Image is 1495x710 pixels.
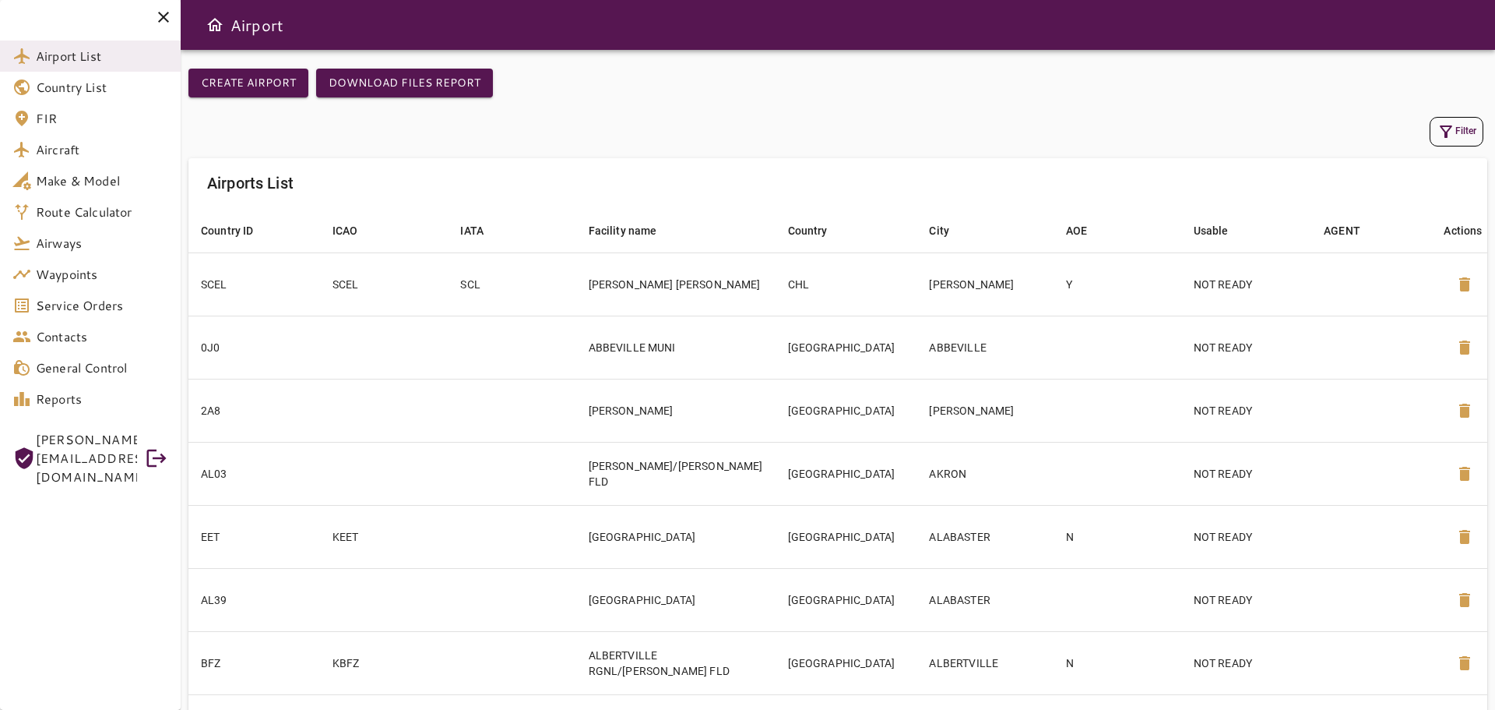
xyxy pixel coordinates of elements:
[1455,338,1474,357] span: delete
[188,442,320,505] td: AL03
[1446,581,1483,619] button: Delete Airport
[36,203,168,221] span: Route Calculator
[230,12,283,37] h6: Airport
[1446,518,1483,556] button: Delete Airport
[776,316,917,379] td: [GEOGRAPHIC_DATA]
[1194,655,1299,671] p: NOT READY
[332,221,358,240] div: ICAO
[1455,591,1474,609] span: delete
[36,47,168,65] span: Airport List
[1446,645,1483,682] button: Delete Airport
[1446,266,1483,303] button: Delete Airport
[36,359,168,377] span: General Control
[207,171,294,196] h6: Airports List
[916,379,1054,442] td: [PERSON_NAME]
[589,221,677,240] span: Facility name
[460,221,484,240] div: IATA
[776,505,917,568] td: [GEOGRAPHIC_DATA]
[1054,505,1181,568] td: N
[1446,455,1483,493] button: Delete Airport
[776,631,917,694] td: [GEOGRAPHIC_DATA]
[320,631,448,694] td: KBFZ
[332,221,378,240] span: ICAO
[576,568,776,631] td: [GEOGRAPHIC_DATA]
[1324,221,1381,240] span: AGENT
[1194,277,1299,292] p: NOT READY
[448,253,575,316] td: SCL
[320,505,448,568] td: KEET
[1194,221,1249,240] span: Usable
[776,568,917,631] td: [GEOGRAPHIC_DATA]
[36,265,168,284] span: Waypoints
[1194,466,1299,482] p: NOT READY
[188,568,320,631] td: AL39
[36,140,168,159] span: Aircraft
[776,253,917,316] td: CHL
[36,296,168,315] span: Service Orders
[576,442,776,505] td: [PERSON_NAME]/[PERSON_NAME] FLD
[576,316,776,379] td: ABBEVILLE MUNI
[1446,392,1483,429] button: Delete Airport
[1455,275,1474,294] span: delete
[589,221,657,240] div: Facility name
[1430,117,1483,147] button: Filter
[1194,592,1299,608] p: NOT READY
[576,631,776,694] td: ALBERTVILLE RGNL/[PERSON_NAME] FLD
[776,442,917,505] td: [GEOGRAPHIC_DATA]
[36,78,168,97] span: Country List
[788,221,848,240] span: Country
[1455,654,1474,673] span: delete
[916,505,1054,568] td: ALABASTER
[1194,529,1299,545] p: NOT READY
[36,327,168,346] span: Contacts
[36,171,168,190] span: Make & Model
[1194,403,1299,419] p: NOT READY
[916,568,1054,631] td: ALABASTER
[916,316,1054,379] td: ABBEVILLE
[199,9,230,41] button: Open drawer
[1455,465,1474,483] span: delete
[1446,329,1483,366] button: Delete Airport
[1324,221,1360,240] div: AGENT
[188,69,308,97] button: Create airport
[1054,631,1181,694] td: N
[1066,221,1087,240] div: AOE
[916,442,1054,505] td: AKRON
[36,234,168,253] span: Airways
[36,109,168,128] span: FIR
[788,221,828,240] div: Country
[929,221,949,240] div: City
[36,390,168,408] span: Reports
[576,379,776,442] td: [PERSON_NAME]
[316,69,493,97] button: Download Files Report
[916,253,1054,316] td: [PERSON_NAME]
[1054,253,1181,316] td: Y
[776,379,917,442] td: [GEOGRAPHIC_DATA]
[188,253,320,316] td: SCEL
[460,221,504,240] span: IATA
[1455,528,1474,546] span: delete
[201,221,274,240] span: Country ID
[188,379,320,442] td: 2A8
[188,316,320,379] td: 0J0
[320,253,448,316] td: SCEL
[576,505,776,568] td: [GEOGRAPHIC_DATA]
[1066,221,1107,240] span: AOE
[1455,401,1474,420] span: delete
[929,221,969,240] span: City
[201,221,254,240] div: Country ID
[188,631,320,694] td: BFZ
[576,253,776,316] td: [PERSON_NAME] [PERSON_NAME]
[1194,221,1229,240] div: Usable
[188,505,320,568] td: EET
[36,430,137,486] span: [PERSON_NAME][EMAIL_ADDRESS][DOMAIN_NAME]
[916,631,1054,694] td: ALBERTVILLE
[1194,340,1299,355] p: NOT READY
